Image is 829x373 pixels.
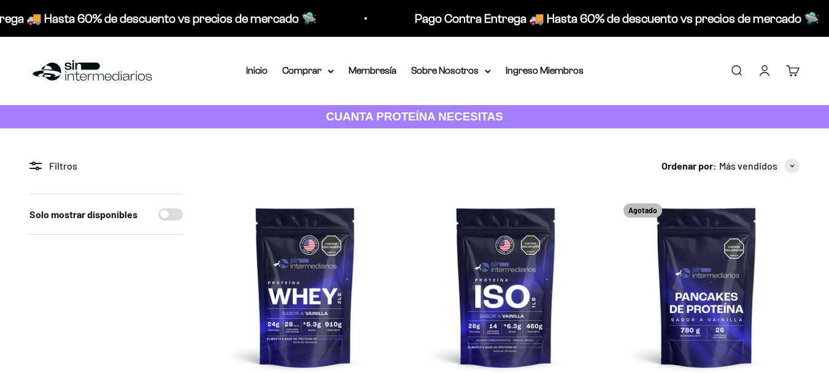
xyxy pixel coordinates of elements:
a: Membresía [349,65,396,76]
button: Más vendidos [719,158,800,174]
a: Inicio [246,65,268,76]
p: Pago Contra Entrega 🚚 Hasta 60% de descuento vs precios de mercado 🛸 [401,9,805,28]
span: Más vendidos [719,158,777,174]
summary: Comprar [282,63,334,79]
div: Filtros [29,158,183,174]
a: Ingreso Miembros [506,65,584,76]
span: Ordenar por: [661,158,717,174]
strong: CUANTA PROTEÍNA NECESITAS [326,110,503,123]
label: Solo mostrar disponibles [29,206,137,222]
summary: Sobre Nosotros [411,63,491,79]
